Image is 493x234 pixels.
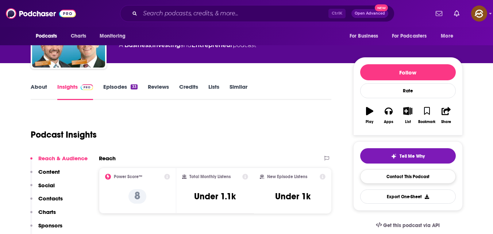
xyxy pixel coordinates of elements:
button: Apps [379,102,398,128]
a: Reviews [148,83,169,100]
div: List [405,120,411,124]
h2: Power Score™ [114,174,142,179]
span: Get this podcast via API [383,222,440,229]
button: Contacts [30,195,63,208]
span: Podcasts [36,31,57,41]
span: Open Advanced [355,12,385,15]
p: Sponsors [38,222,62,229]
button: tell me why sparkleTell Me Why [360,148,456,164]
div: Play [366,120,373,124]
a: Show notifications dropdown [451,7,462,20]
h1: Podcast Insights [31,129,97,140]
a: Charts [66,29,91,43]
span: For Business [350,31,378,41]
a: Lists [208,83,219,100]
div: Rate [360,83,456,98]
p: Charts [38,208,56,215]
button: Reach & Audience [30,155,88,168]
a: About [31,83,47,100]
button: Bookmark [417,102,436,128]
h3: Under 1k [275,191,311,202]
button: Show profile menu [471,5,487,22]
a: Show notifications dropdown [433,7,445,20]
span: Monitoring [100,31,126,41]
div: Share [441,120,451,124]
div: A podcast [119,41,256,50]
img: Podchaser Pro [81,84,93,90]
button: Social [30,182,55,195]
button: open menu [436,29,462,43]
div: Bookmark [418,120,435,124]
button: Follow [360,64,456,80]
span: For Podcasters [392,31,427,41]
p: 8 [128,189,146,204]
div: Search podcasts, credits, & more... [120,5,394,22]
h2: New Episode Listens [267,174,307,179]
img: User Profile [471,5,487,22]
button: Charts [30,208,56,222]
p: Content [38,168,60,175]
button: open menu [31,29,67,43]
button: open menu [344,29,388,43]
button: Play [360,102,379,128]
span: New [375,4,388,11]
a: InsightsPodchaser Pro [57,83,93,100]
button: open menu [387,29,438,43]
h3: Under 1.1k [194,191,236,202]
a: Contact This Podcast [360,169,456,184]
a: Episodes33 [103,83,137,100]
div: Apps [384,120,393,124]
h2: Reach [99,155,116,162]
button: Share [436,102,455,128]
h2: Total Monthly Listens [189,174,231,179]
a: Similar [230,83,247,100]
input: Search podcasts, credits, & more... [140,8,328,19]
div: 33 [131,84,137,89]
p: Social [38,182,55,189]
button: Content [30,168,60,182]
button: open menu [95,29,135,43]
button: Export One-Sheet [360,189,456,204]
a: Credits [179,83,198,100]
img: Podchaser - Follow, Share and Rate Podcasts [6,7,76,20]
button: Open AdvancedNew [351,9,388,18]
span: Charts [71,31,86,41]
span: Logged in as hey85204 [471,5,487,22]
p: Reach & Audience [38,155,88,162]
button: List [398,102,417,128]
span: Ctrl K [328,9,346,18]
span: More [441,31,453,41]
p: Contacts [38,195,63,202]
img: tell me why sparkle [391,153,397,159]
span: Tell Me Why [400,153,425,159]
